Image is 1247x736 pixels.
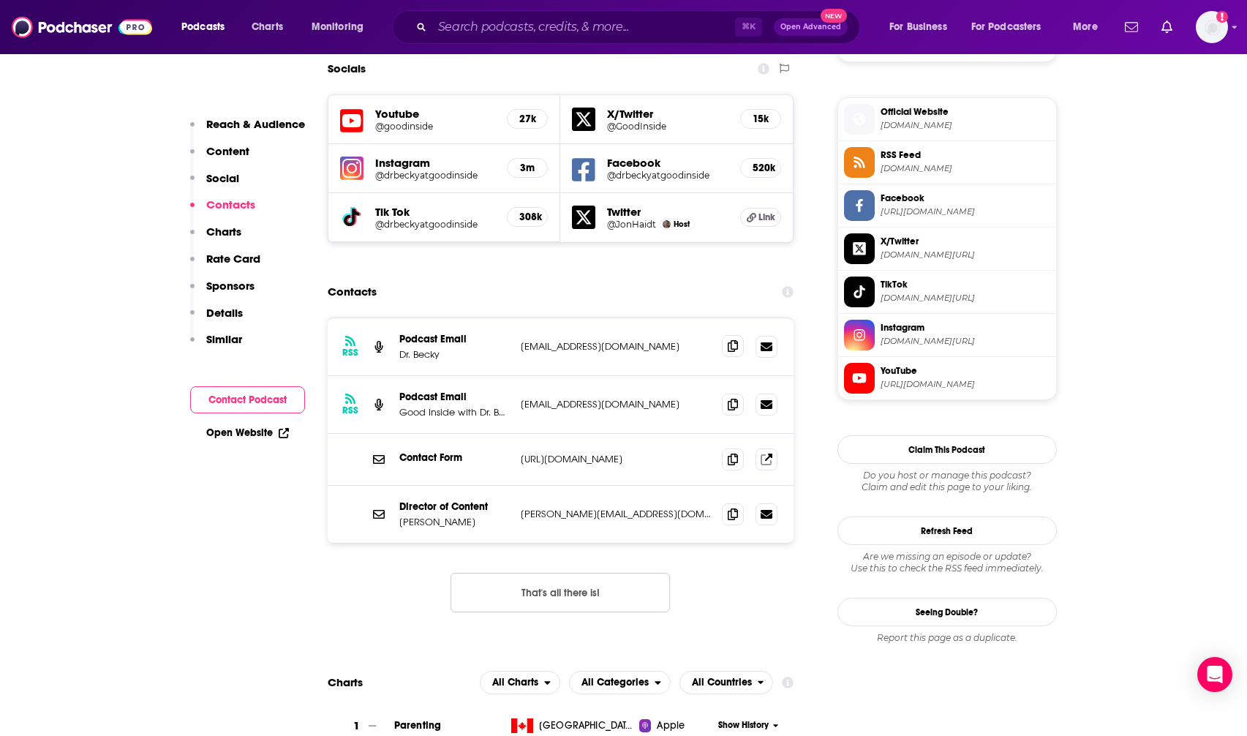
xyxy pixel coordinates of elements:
[190,252,260,279] button: Rate Card
[190,198,255,225] button: Contacts
[328,55,366,83] h2: Socials
[780,23,841,31] span: Open Advanced
[740,208,781,227] a: Link
[753,113,769,125] h5: 15k
[881,163,1050,174] span: feeds.simplecast.com
[252,17,283,37] span: Charts
[962,15,1063,39] button: open menu
[242,15,292,39] a: Charts
[692,677,752,688] span: All Countries
[569,671,671,694] button: open menu
[837,632,1057,644] div: Report this page as a duplicate.
[844,104,1050,135] a: Official Website[DOMAIN_NAME]
[881,278,1050,291] span: TikTok
[1196,11,1228,43] span: Logged in as sarahhallprinc
[312,17,363,37] span: Monitoring
[679,671,774,694] button: open menu
[581,677,649,688] span: All Categories
[171,15,244,39] button: open menu
[881,293,1050,304] span: tiktok.com/@drbeckyatgoodinside
[399,391,509,403] p: Podcast Email
[713,719,783,732] button: Show History
[881,321,1050,334] span: Instagram
[1063,15,1116,39] button: open menu
[340,157,363,180] img: iconImage
[837,470,1057,493] div: Claim and edit this page to your liking.
[206,225,241,239] p: Charts
[399,348,509,361] p: Dr. Becky
[190,306,243,333] button: Details
[519,211,535,223] h5: 308k
[821,9,847,23] span: New
[399,451,509,464] p: Contact Form
[328,675,363,689] h2: Charts
[758,211,775,223] span: Link
[881,192,1050,205] span: Facebook
[971,17,1041,37] span: For Podcasters
[881,379,1050,390] span: https://www.youtube.com/@goodinside
[607,219,656,230] a: @JonHaidt
[844,320,1050,350] a: Instagram[DOMAIN_NAME][URL]
[844,190,1050,221] a: Facebook[URL][DOMAIN_NAME]
[539,718,634,733] span: Canada
[639,718,713,733] a: Apple
[735,18,762,37] span: ⌘ K
[206,171,239,185] p: Social
[1196,11,1228,43] img: User Profile
[375,170,496,181] a: @drbeckyatgoodinside
[1216,11,1228,23] svg: Add a profile image
[753,162,769,174] h5: 520k
[837,551,1057,574] div: Are we missing an episode or update? Use this to check the RSS feed immediately.
[375,121,496,132] a: @goodinside
[432,15,735,39] input: Search podcasts, credits, & more...
[206,117,305,131] p: Reach & Audience
[206,144,249,158] p: Content
[399,516,509,528] p: [PERSON_NAME]
[399,333,509,345] p: Podcast Email
[375,205,496,219] h5: Tik Tok
[521,398,711,410] p: [EMAIL_ADDRESS][DOMAIN_NAME]
[521,508,711,520] p: [PERSON_NAME][EMAIL_ADDRESS][DOMAIN_NAME]
[190,332,242,359] button: Similar
[190,171,239,198] button: Social
[881,235,1050,248] span: X/Twitter
[394,719,441,732] span: Parenting
[569,671,671,694] h2: Categories
[881,364,1050,378] span: YouTube
[837,435,1057,464] button: Claim This Podcast
[342,347,358,358] h3: RSS
[206,252,260,266] p: Rate Card
[774,18,848,36] button: Open AdvancedNew
[480,671,560,694] h2: Platforms
[844,147,1050,178] a: RSS Feed[DOMAIN_NAME]
[375,219,496,230] a: @drbeckyatgoodinside
[342,405,358,416] h3: RSS
[837,470,1057,481] span: Do you host or manage this podcast?
[406,10,874,44] div: Search podcasts, credits, & more...
[521,453,711,465] p: [URL][DOMAIN_NAME]
[375,156,496,170] h5: Instagram
[190,386,305,413] button: Contact Podcast
[353,718,360,735] h3: 1
[505,718,639,733] a: [GEOGRAPHIC_DATA]
[521,340,711,353] p: [EMAIL_ADDRESS][DOMAIN_NAME]
[837,598,1057,626] a: Seeing Double?
[181,17,225,37] span: Podcasts
[879,15,965,39] button: open menu
[206,279,255,293] p: Sponsors
[1073,17,1098,37] span: More
[519,113,535,125] h5: 27k
[881,249,1050,260] span: twitter.com/GoodInside
[399,500,509,513] p: Director of Content
[206,306,243,320] p: Details
[607,121,728,132] a: @GoodInside
[718,719,769,732] span: Show History
[881,120,1050,131] span: good-inside.simplecast.com
[674,219,690,229] span: Host
[881,336,1050,347] span: instagram.com/drbeckyatgoodinside
[190,225,241,252] button: Charts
